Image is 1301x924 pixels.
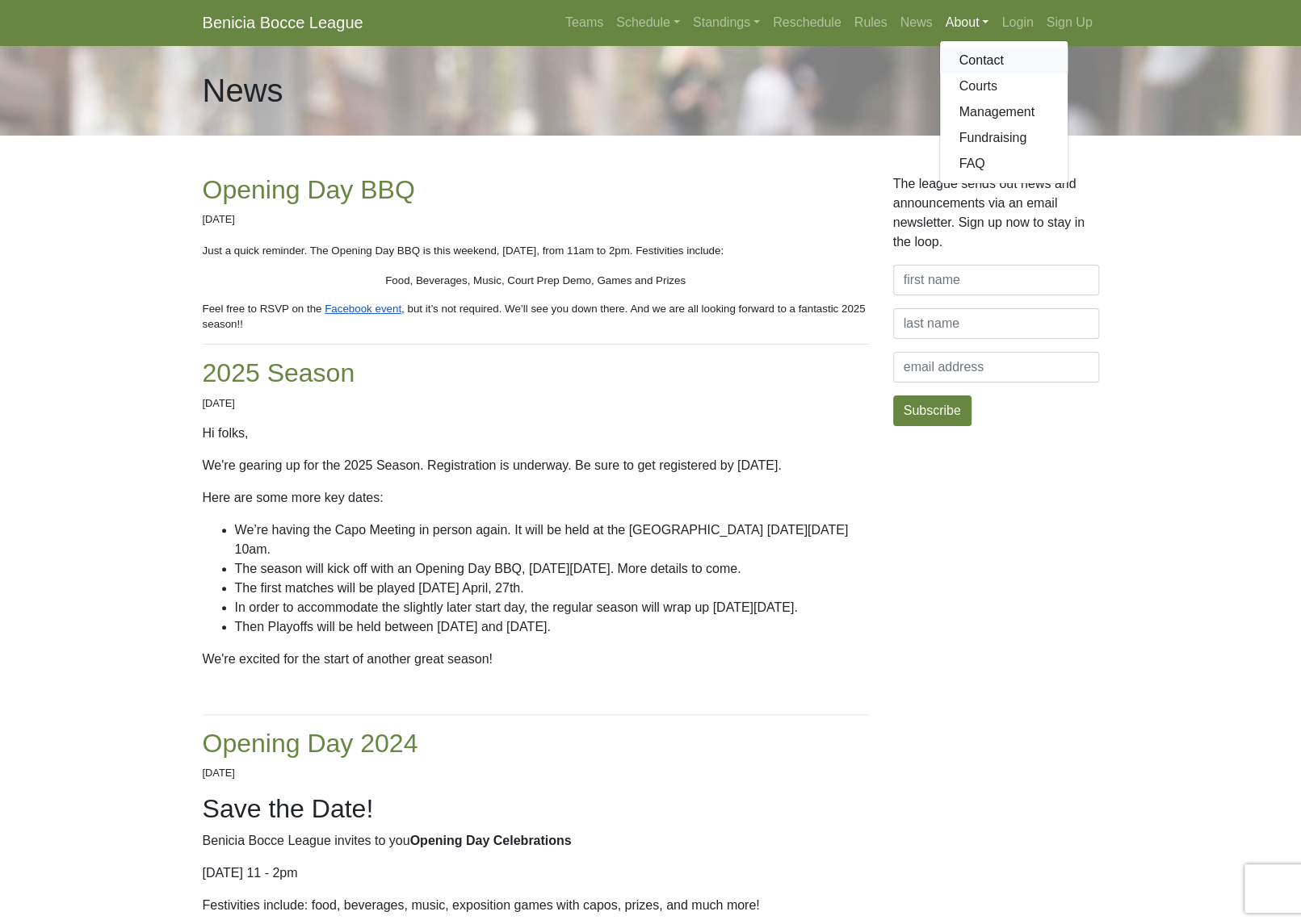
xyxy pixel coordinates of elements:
[203,303,869,330] span: , but it’s not required. We’ll see you down there. And we are all looking forward to a fantastic ...
[321,301,401,315] a: Facebook event
[203,896,869,915] p: Festivities include: food, beverages, music, exposition games with capos, prizes, and much more!
[559,6,610,39] a: Teams
[893,395,972,426] button: Subscribe
[203,211,869,227] p: [DATE]
[940,151,1068,177] a: FAQ
[235,559,869,579] li: The season will kick off with an Opening Day BBQ, [DATE][DATE]. More details to come.
[203,793,869,824] h2: Save the Date!
[203,6,363,39] a: Benicia Bocce League
[235,579,869,598] li: The first matches will be played [DATE] April, 27th.
[610,6,686,39] a: Schedule
[893,308,1099,339] input: last name
[410,834,572,847] b: Opening Day Celebrations
[893,352,1099,383] input: email
[893,265,1099,295] input: first name
[894,6,939,39] a: News
[848,6,894,39] a: Rules
[686,6,766,39] a: Standings
[203,71,283,110] h1: News
[235,521,869,559] li: We’re having the Capo Meeting in person again. It will be held at the [GEOGRAPHIC_DATA] [DATE][DA...
[940,73,1068,99] a: Courts
[203,175,415,204] a: Opening Day BBQ
[893,174,1099,252] p: The league sends out news and announcements via an email newsletter. Sign up now to stay in the l...
[203,424,869,443] p: Hi folks,
[940,99,1068,125] a: Management
[203,729,418,758] a: Opening Day 2024
[235,598,869,617] li: In order to accommodate the slightly later start day, the regular season will wrap up [DATE][DATE].
[940,48,1068,73] a: Contact
[203,456,869,475] p: We're gearing up for the 2025 Season. Registration is underway. Be sure to get registered by [DATE].
[203,831,869,851] p: Benicia Bocce League invites to you
[203,650,869,669] p: We're excited for the start of another great season!
[203,358,355,387] a: 2025 Season
[203,488,869,508] p: Here are some more key dates:
[385,274,686,286] span: Food, Beverages, Music, Court Prep Demo, Games and Prizes
[939,40,1068,184] div: About
[203,863,869,883] p: [DATE] 11 - 2pm
[766,6,848,39] a: Reschedule
[995,6,1039,39] a: Login
[940,125,1068,151] a: Fundraising
[235,617,869,637] li: Then Playoffs will be held between [DATE] and [DATE].
[203,765,869,780] p: [DATE]
[203,303,322,315] span: Feel free to RSVP on the
[325,303,401,315] span: Facebook event
[203,395,869,411] p: [DATE]
[939,6,996,39] a: About
[203,245,724,257] span: Just a quick reminder. The Opening Day BBQ is this weekend, [DATE], from 11am to 2pm. Festivities...
[1040,6,1099,39] a: Sign Up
